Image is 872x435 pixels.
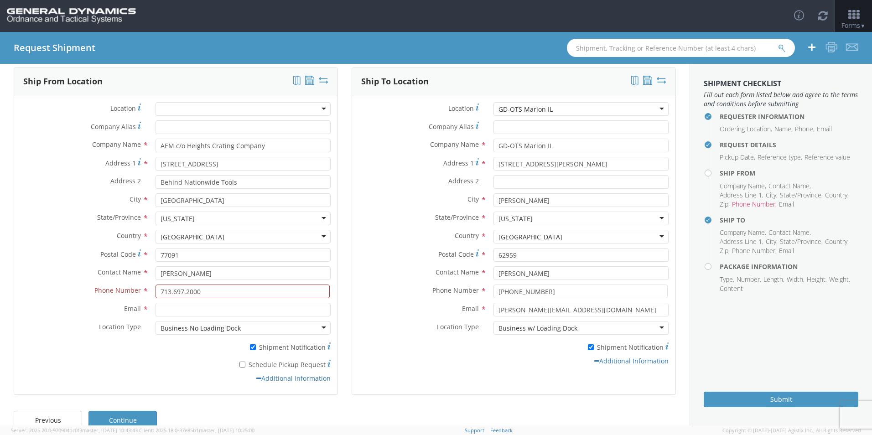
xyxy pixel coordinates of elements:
h4: Requester Information [720,113,858,120]
span: State/Province [97,213,141,222]
li: Country [825,191,849,200]
li: State/Province [780,237,823,246]
span: Address 2 [448,176,479,185]
a: Previous [14,411,82,429]
div: [US_STATE] [161,214,195,223]
li: Phone [795,124,815,134]
li: City [766,191,778,200]
input: Schedule Pickup Request [239,362,245,368]
li: Name [774,124,793,134]
span: Contact Name [98,268,141,276]
div: Business w/ Loading Dock [498,324,577,333]
li: Zip [720,200,730,209]
li: Height [807,275,827,284]
h3: Ship From Location [23,77,103,86]
h4: Package Information [720,263,858,270]
span: Phone Number [432,286,479,295]
span: Company Alias [91,122,136,131]
li: Contact Name [768,228,811,237]
li: Phone Number [732,246,777,255]
span: Contact Name [436,268,479,276]
span: Address 1 [105,159,136,167]
li: Number [737,275,761,284]
li: Country [825,237,849,246]
span: Postal Code [100,250,136,259]
li: Email [779,200,794,209]
button: Submit [704,392,858,407]
span: master, [DATE] 10:43:43 [82,427,138,434]
span: Location [110,104,136,113]
input: Shipment Notification [250,344,256,350]
li: Company Name [720,181,766,191]
li: State/Province [780,191,823,200]
span: Address 1 [443,159,474,167]
div: [GEOGRAPHIC_DATA] [498,233,562,242]
span: Location [448,104,474,113]
span: Country [455,231,479,240]
li: Phone Number [732,200,777,209]
li: Email [817,124,832,134]
span: Company Name [430,140,479,149]
a: Feedback [490,427,513,434]
span: Email [124,304,141,313]
div: [GEOGRAPHIC_DATA] [161,233,224,242]
span: City [467,195,479,203]
li: Length [763,275,784,284]
li: Address Line 1 [720,191,763,200]
span: Address 2 [110,176,141,185]
label: Shipment Notification [156,341,331,352]
span: Postal Code [438,250,474,259]
span: Country [117,231,141,240]
li: Weight [829,275,850,284]
h3: Ship To Location [361,77,429,86]
input: Shipment, Tracking or Reference Number (at least 4 chars) [567,39,795,57]
a: Support [465,427,484,434]
li: Reference value [805,153,850,162]
a: Additional Information [256,374,331,383]
span: Location Type [99,322,141,331]
span: ▼ [860,22,866,30]
li: Contact Name [768,181,811,191]
span: Client: 2025.18.0-37e85b1 [139,427,254,434]
div: [US_STATE] [498,214,533,223]
li: Pickup Date [720,153,755,162]
h4: Request Details [720,141,858,148]
li: City [766,237,778,246]
span: Forms [841,21,866,30]
li: Company Name [720,228,766,237]
h4: Ship From [720,170,858,176]
li: Ordering Location [720,124,772,134]
span: City [130,195,141,203]
a: Additional Information [594,357,669,365]
div: Business No Loading Dock [161,324,241,333]
h4: Request Shipment [14,43,95,53]
a: Continue [88,411,157,429]
span: Phone Number [94,286,141,295]
h4: Ship To [720,217,858,223]
span: Server: 2025.20.0-970904bc0f3 [11,427,138,434]
li: Reference type [758,153,802,162]
span: Copyright © [DATE]-[DATE] Agistix Inc., All Rights Reserved [722,427,861,434]
img: gd-ots-0c3321f2eb4c994f95cb.png [7,8,136,24]
li: Width [787,275,805,284]
h3: Shipment Checklist [704,80,858,88]
li: Content [720,284,743,293]
li: Type [720,275,734,284]
span: Location Type [437,322,479,331]
span: master, [DATE] 10:25:00 [199,427,254,434]
label: Shipment Notification [493,341,669,352]
span: Email [462,304,479,313]
span: Fill out each form listed below and agree to the terms and conditions before submitting [704,90,858,109]
li: Zip [720,246,730,255]
input: Shipment Notification [588,344,594,350]
div: GD-OTS Marion IL [498,105,553,114]
li: Email [779,246,794,255]
span: State/Province [435,213,479,222]
label: Schedule Pickup Request [156,358,331,369]
li: Address Line 1 [720,237,763,246]
span: Company Alias [429,122,474,131]
span: Company Name [92,140,141,149]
